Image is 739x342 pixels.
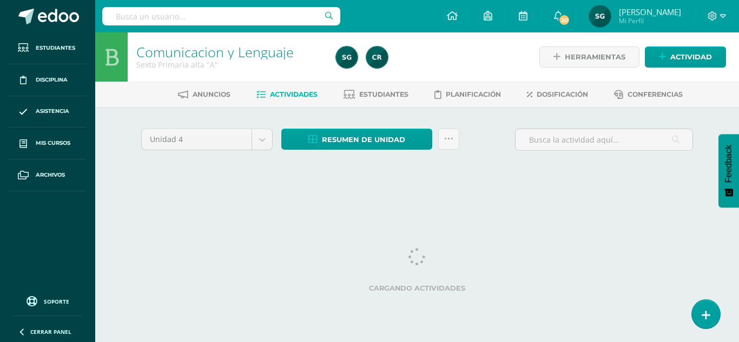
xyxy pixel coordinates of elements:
[30,328,71,336] span: Cerrar panel
[539,46,639,68] a: Herramientas
[13,293,82,308] a: Soporte
[366,46,388,68] img: 19436fc6d9716341a8510cf58c6830a2.png
[537,90,588,98] span: Dosificación
[9,64,87,96] a: Disciplina
[322,130,405,150] span: Resumen de unidad
[344,86,408,103] a: Estudiantes
[136,59,323,70] div: Sexto Primaria alta 'A'
[102,7,340,25] input: Busca un usuario...
[434,86,501,103] a: Planificación
[9,96,87,128] a: Asistencia
[589,5,611,27] img: 41262f1f50d029ad015f7fe7286c9cb7.png
[558,14,570,26] span: 20
[36,76,68,84] span: Disciplina
[446,90,501,98] span: Planificación
[36,44,75,52] span: Estudiantes
[142,129,272,150] a: Unidad 4
[36,107,69,116] span: Asistencia
[724,145,734,183] span: Feedback
[9,159,87,191] a: Archivos
[619,6,681,17] span: [PERSON_NAME]
[36,139,70,147] span: Mis cursos
[614,86,683,103] a: Conferencias
[136,43,294,61] a: Comunicacion y Lenguaje
[150,129,243,150] span: Unidad 4
[628,90,683,98] span: Conferencias
[193,90,230,98] span: Anuncios
[718,134,739,207] button: Feedback - Mostrar encuesta
[516,129,692,150] input: Busca la actividad aquí...
[281,129,432,150] a: Resumen de unidad
[527,86,588,103] a: Dosificación
[36,171,65,179] span: Archivos
[565,47,625,67] span: Herramientas
[9,128,87,159] a: Mis cursos
[619,16,681,25] span: Mi Perfil
[670,47,712,67] span: Actividad
[645,46,726,68] a: Actividad
[44,298,69,305] span: Soporte
[336,46,358,68] img: 41262f1f50d029ad015f7fe7286c9cb7.png
[270,90,318,98] span: Actividades
[9,32,87,64] a: Estudiantes
[256,86,318,103] a: Actividades
[178,86,230,103] a: Anuncios
[141,284,693,292] label: Cargando actividades
[136,44,323,59] h1: Comunicacion y Lenguaje
[359,90,408,98] span: Estudiantes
